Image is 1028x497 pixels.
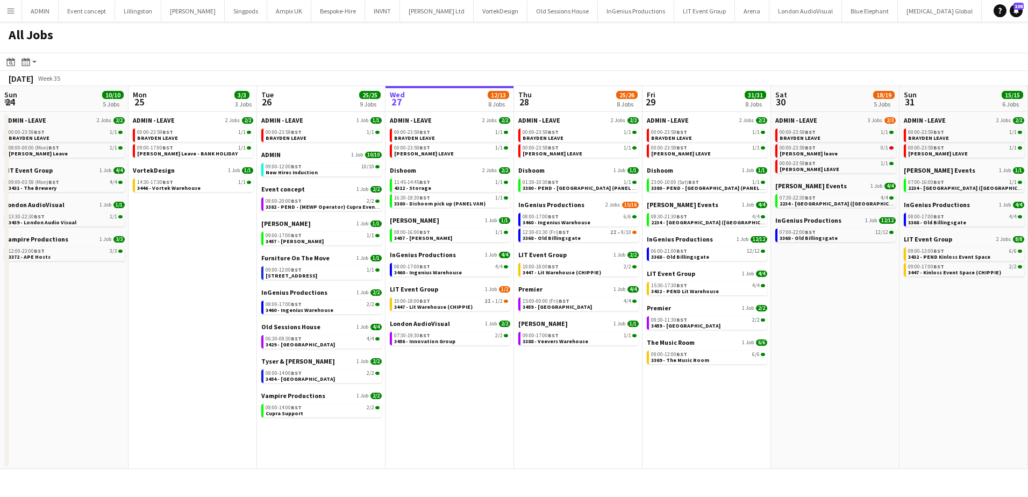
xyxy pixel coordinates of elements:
[676,129,687,136] span: BST
[898,1,982,22] button: [MEDICAL_DATA] Global
[1013,3,1024,10] span: 108
[137,130,173,135] span: 00:00-23:59
[739,117,754,124] span: 2 Jobs
[523,180,559,185] span: 01:30-10:30
[261,151,281,159] span: ADMIN
[605,202,620,208] span: 2 Jobs
[110,145,117,151] span: 1/1
[390,216,510,224] a: [PERSON_NAME]1 Job1/1
[805,194,816,201] span: BST
[4,116,125,124] a: ADMIN - LEAVE2 Jobs2/2
[523,145,559,151] span: 00:00-23:59
[370,117,382,124] span: 1/1
[651,150,711,157] span: Chris Lane LEAVE
[842,1,898,22] button: Blue Elephant
[780,161,816,166] span: 00:00-23:59
[780,150,838,157] span: Chris Ames leave
[752,180,760,185] span: 1/1
[495,180,503,185] span: 1/1
[115,1,161,22] button: Lillingston
[904,201,1024,235] div: InGenius Productions1 Job4/408:00-17:00BST4/43368 - Old Billingsgate
[242,167,253,174] span: 1/1
[137,144,251,157] a: 09:00-17:00BST1/1[PERSON_NAME] Leave - BANK HOLIDAY
[651,179,765,191] a: 23:00-10:00 (Sat)BST1/13380 - PEND - [GEOGRAPHIC_DATA] (PANEL VAN)
[523,230,569,235] span: 12:30-01:30 (Fri)
[133,116,175,124] span: ADMIN - LEAVE
[651,130,687,135] span: 00:00-23:59
[113,117,125,124] span: 2/2
[523,130,559,135] span: 00:00-23:59
[137,180,173,185] span: 14:30-17:30
[651,180,699,185] span: 23:00-10:00 (Sat)
[775,216,841,224] span: InGenius Productions
[485,217,497,224] span: 1 Job
[933,144,944,151] span: BST
[48,179,59,186] span: BST
[879,217,896,224] span: 12/12
[518,201,639,251] div: InGenius Productions2 Jobs15/1608:00-17:00BST6/63460 - Ingenius Warehouse12:30-01:30 (Fri)BST2I•9...
[775,182,896,190] a: [PERSON_NAME] Events1 Job4/4
[780,200,909,207] span: 2234 - Four Seasons Hampshire (Luton)
[419,229,430,236] span: BST
[394,195,430,201] span: 16:30-18:30
[291,163,302,170] span: BST
[390,116,510,166] div: ADMIN - LEAVE2 Jobs2/200:00-23:59BST1/1BRAYDEN LEAVE00:00-23:59BST1/1[PERSON_NAME] LEAVE
[518,166,545,174] span: Dishoom
[394,129,508,141] a: 00:00-23:59BST1/1BRAYDEN LEAVE
[113,202,125,208] span: 1/1
[756,202,767,208] span: 4/4
[113,167,125,174] span: 4/4
[908,180,944,185] span: 07:00-16:00
[261,151,382,159] a: ADMIN1 Job10/10
[99,202,111,208] span: 1 Job
[266,197,380,210] a: 08:00-20:00BST2/23382 - PEND - (MEWP Operator) Cupra Event Day
[904,201,1024,209] a: InGenius Productions1 Job4/4
[4,116,46,124] span: ADMIN - LEAVE
[742,167,754,174] span: 1 Job
[676,144,687,151] span: BST
[752,130,760,135] span: 1/1
[261,219,382,228] a: [PERSON_NAME]1 Job1/1
[499,217,510,224] span: 1/1
[133,166,253,174] a: VortekDesign1 Job1/1
[133,116,253,124] a: ADMIN - LEAVE2 Jobs2/2
[238,130,246,135] span: 1/1
[518,166,639,174] a: Dishoom1 Job1/1
[647,166,767,174] a: Dishoom1 Job1/1
[865,217,877,224] span: 1 Job
[908,213,1022,225] a: 08:00-17:00BST4/43368 - Old Billingsgate
[780,160,894,172] a: 00:00-23:59BST1/1[PERSON_NAME] LEAVE
[904,201,970,209] span: InGenius Productions
[390,116,510,124] a: ADMIN - LEAVE2 Jobs2/2
[133,116,253,166] div: ADMIN - LEAVE2 Jobs2/200:00-23:59BST1/1BRAYDEN LEAVE09:00-17:00BST1/1[PERSON_NAME] Leave - BANK H...
[688,179,699,186] span: BST
[351,152,363,158] span: 1 Job
[780,229,894,241] a: 07:00-22:00BST12/123368 - Old Billingsgate
[622,202,639,208] span: 15/16
[523,129,637,141] a: 00:00-23:59BST1/1BRAYDEN LEAVE
[495,145,503,151] span: 1/1
[394,134,435,141] span: BRAYDEN LEAVE
[651,184,773,191] span: 3380 - PEND - Glasgow (PANEL VAN)
[752,145,760,151] span: 1/1
[933,129,944,136] span: BST
[367,198,374,204] span: 2/2
[996,117,1011,124] span: 2 Jobs
[137,179,251,191] a: 14:30-17:30BST1/13446 - Vortek Warehouse
[266,130,302,135] span: 00:00-23:59
[266,163,380,175] a: 09:00-12:00BST10/10New Hires Induction
[495,195,503,201] span: 1/1
[261,116,382,151] div: ADMIN - LEAVE1 Job1/100:00-23:59BST1/1BRAYDEN LEAVE
[394,145,430,151] span: 00:00-23:59
[548,129,559,136] span: BST
[261,219,382,254] div: [PERSON_NAME]1 Job1/109:00-17:00BST1/13457 - [PERSON_NAME]
[9,213,123,225] a: 13:30-22:30BST1/13439 - London Audio Visual
[775,216,896,224] a: InGenius Productions1 Job12/12
[137,150,238,157] span: Andy Leave - BANK HOLIDAY
[4,166,53,174] span: LIT Event Group
[356,186,368,193] span: 1 Job
[780,130,816,135] span: 00:00-23:59
[647,166,767,201] div: Dishoom1 Job1/123:00-10:00 (Sat)BST1/13380 - PEND - [GEOGRAPHIC_DATA] (PANEL VAN)
[228,167,240,174] span: 1 Job
[367,130,374,135] span: 1/1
